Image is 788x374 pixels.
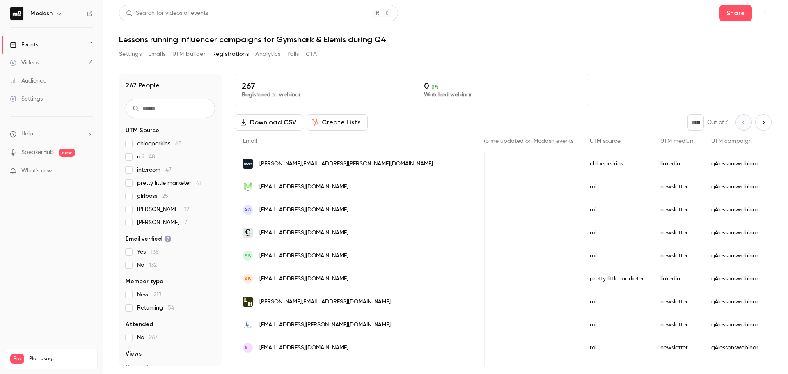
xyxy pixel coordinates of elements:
img: lottmann-communications.de [243,320,253,330]
button: Next page [755,114,772,131]
p: Watched webinar [424,91,582,99]
span: chloeperkins [137,140,182,148]
li: help-dropdown-opener [10,130,93,138]
img: lintonhospitality.com [243,297,253,307]
span: [EMAIL_ADDRESS][DOMAIN_NAME] [259,344,348,352]
span: Pro [10,354,24,364]
span: [EMAIL_ADDRESS][DOMAIN_NAME] [259,275,348,283]
span: KJ [245,344,251,351]
button: Registrations [212,48,249,61]
div: pretty little marketer [582,267,652,290]
button: Settings [119,48,142,61]
span: UTM source [590,138,621,144]
div: newsletter [652,290,703,313]
span: 132 [149,262,157,268]
div: Search for videos or events [126,9,208,18]
span: 0 % [431,84,439,90]
span: SS [245,252,251,259]
div: q4lessonswebinar [703,336,767,359]
span: 267 [149,335,158,340]
span: roi [137,153,155,161]
a: SpeakerHub [21,148,54,157]
button: Polls [287,48,299,61]
div: newsletter [652,198,703,221]
span: 41 [196,180,202,186]
span: [PERSON_NAME] [137,205,189,213]
span: [EMAIL_ADDRESS][DOMAIN_NAME] [259,229,348,237]
div: q4lessonswebinar [703,198,767,221]
span: AB [245,275,251,282]
div: newsletter [652,221,703,244]
div: q4lessonswebinar [703,152,767,175]
span: Returning [137,304,174,312]
h6: Modash [30,9,53,18]
span: UTM Source [126,126,159,135]
h1: 267 People [126,80,160,90]
div: linkedin [652,267,703,290]
span: Yes [137,248,159,256]
img: Modash [10,7,23,20]
p: No results [126,363,215,371]
img: canoeinc.com [243,228,253,238]
button: Download CSV [235,114,303,131]
div: roi [582,221,652,244]
span: [PERSON_NAME] [137,218,187,227]
span: 7 [184,220,187,225]
button: UTM builder [172,48,206,61]
span: 213 [153,292,161,298]
div: newsletter [652,244,703,267]
span: What's new [21,167,52,175]
button: CTA [306,48,317,61]
p: Out of 6 [707,118,729,126]
button: Emails [148,48,165,61]
div: linkedin [652,152,703,175]
button: Analytics [255,48,281,61]
span: New [137,291,161,299]
span: [EMAIL_ADDRESS][DOMAIN_NAME] [259,252,348,260]
div: roi [582,175,652,198]
span: Member type [126,278,163,286]
div: Videos [10,59,39,67]
div: newsletter [652,175,703,198]
span: pretty little marketer [137,179,202,187]
div: Events [10,41,38,49]
span: 65 [175,141,182,147]
div: q4lessonswebinar [703,244,767,267]
span: 135 [151,249,159,255]
div: Settings [10,95,43,103]
button: Create Lists [307,114,368,131]
div: roi [582,244,652,267]
span: Attended [126,320,153,328]
span: Help [21,130,33,138]
span: 12 [184,207,189,212]
div: q4lessonswebinar [703,290,767,313]
div: q4lessonswebinar [703,175,767,198]
p: 0 [424,81,582,91]
span: 54 [168,305,174,311]
span: [EMAIL_ADDRESS][DOMAIN_NAME] [259,183,348,191]
span: UTM medium [660,138,695,144]
button: Share [719,5,752,21]
iframe: Noticeable Trigger [83,167,93,175]
span: No [137,333,158,342]
span: 25 [162,193,168,199]
span: new [59,149,75,157]
p: 267 [242,81,400,91]
span: 48 [149,154,155,160]
div: roi [582,313,652,336]
span: Email [243,138,257,144]
div: newsletter [652,313,703,336]
span: No [137,261,157,269]
img: mkn.au [243,182,253,192]
p: Registered to webinar [242,91,400,99]
span: intercom [137,166,172,174]
span: 👈 Yes, keep me updated on Modash events [456,138,573,144]
span: [PERSON_NAME][EMAIL_ADDRESS][DOMAIN_NAME] [259,298,391,306]
span: [PERSON_NAME][EMAIL_ADDRESS][PERSON_NAME][DOMAIN_NAME] [259,160,433,168]
div: q4lessonswebinar [703,221,767,244]
span: [EMAIL_ADDRESS][DOMAIN_NAME] [259,206,348,214]
span: girlboss [137,192,168,200]
div: q4lessonswebinar [703,267,767,290]
div: roi [582,290,652,313]
span: UTM campaign [711,138,752,144]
